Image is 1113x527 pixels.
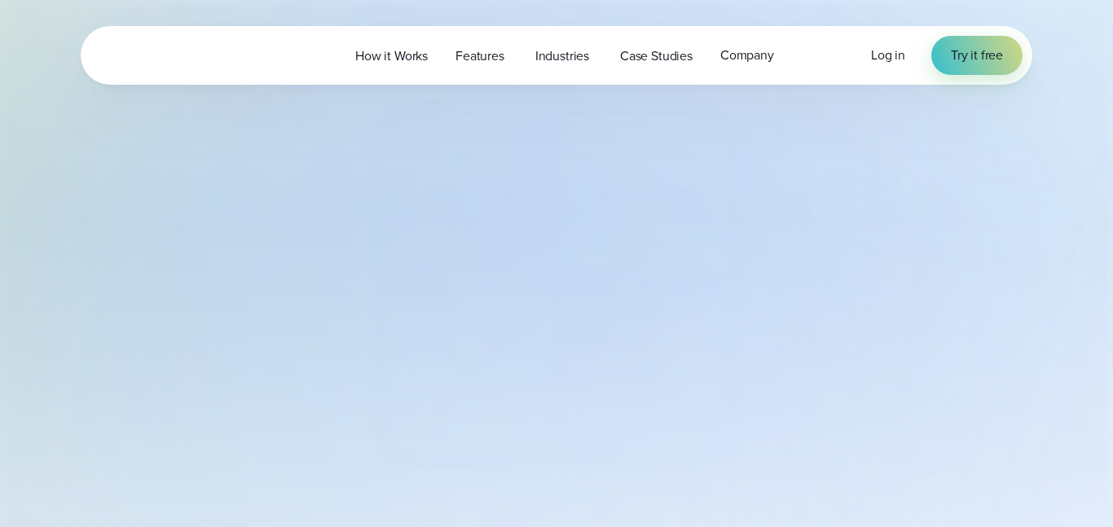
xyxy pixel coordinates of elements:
span: Features [455,46,504,66]
span: Case Studies [620,46,693,66]
span: How it Works [355,46,428,66]
span: Try it free [951,46,1003,65]
a: Case Studies [606,39,706,72]
span: Log in [871,46,905,64]
a: Log in [871,46,905,65]
span: Company [720,46,774,65]
a: Try it free [931,36,1023,75]
a: How it Works [341,39,442,72]
span: Industries [535,46,589,66]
